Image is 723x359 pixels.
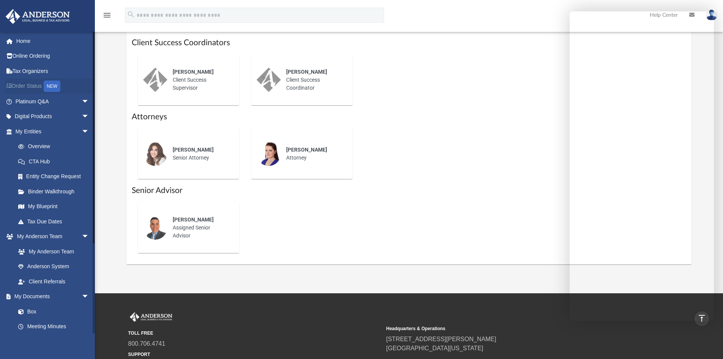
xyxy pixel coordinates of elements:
img: thumbnail [143,68,167,92]
span: arrow_drop_down [82,229,97,245]
a: Platinum Q&Aarrow_drop_down [5,94,101,109]
a: [GEOGRAPHIC_DATA][US_STATE] [386,345,484,351]
a: My Anderson Teamarrow_drop_down [5,229,97,244]
iframe: Chat Window [570,11,714,321]
div: Assigned Senior Advisor [167,210,234,245]
a: My Documentsarrow_drop_down [5,289,97,304]
h1: Senior Advisor [132,185,687,196]
img: thumbnail [143,215,167,240]
div: NEW [44,81,60,92]
div: Client Success Coordinator [281,63,347,97]
div: Client Success Supervisor [167,63,234,97]
a: Entity Change Request [11,169,101,184]
span: arrow_drop_down [82,109,97,125]
a: Overview [11,139,101,154]
img: Anderson Advisors Platinum Portal [128,312,174,322]
img: User Pic [706,9,717,21]
a: CTA Hub [11,154,101,169]
a: My Entitiesarrow_drop_down [5,124,101,139]
span: arrow_drop_down [82,94,97,109]
a: Tax Due Dates [11,214,101,229]
a: My Anderson Team [11,244,93,259]
a: [STREET_ADDRESS][PERSON_NAME] [386,336,496,342]
span: [PERSON_NAME] [173,217,214,223]
img: Anderson Advisors Platinum Portal [3,9,72,24]
a: Box [11,304,93,319]
a: Anderson System [11,259,97,274]
a: Tax Organizers [5,63,101,79]
a: My Blueprint [11,199,97,214]
a: Order StatusNEW [5,79,101,94]
a: Digital Productsarrow_drop_down [5,109,101,124]
span: arrow_drop_down [82,289,97,305]
img: thumbnail [143,142,167,166]
small: TOLL FREE [128,330,381,337]
small: SUPPORT [128,351,381,358]
h1: Attorneys [132,111,687,122]
span: [PERSON_NAME] [173,69,214,75]
span: arrow_drop_down [82,124,97,139]
a: Client Referrals [11,274,97,289]
div: Senior Attorney [167,141,234,167]
div: Attorney [281,141,347,167]
small: Headquarters & Operations [386,325,639,332]
img: thumbnail [257,68,281,92]
a: menu [102,14,112,20]
a: Binder Walkthrough [11,184,101,199]
img: thumbnail [257,142,281,166]
span: [PERSON_NAME] [173,147,214,153]
a: Online Ordering [5,49,101,64]
span: [PERSON_NAME] [286,69,327,75]
a: Meeting Minutes [11,319,97,334]
i: search [127,10,135,19]
h1: Client Success Coordinators [132,37,687,48]
a: 800.706.4741 [128,340,165,347]
i: menu [102,11,112,20]
span: [PERSON_NAME] [286,147,327,153]
a: Home [5,33,101,49]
